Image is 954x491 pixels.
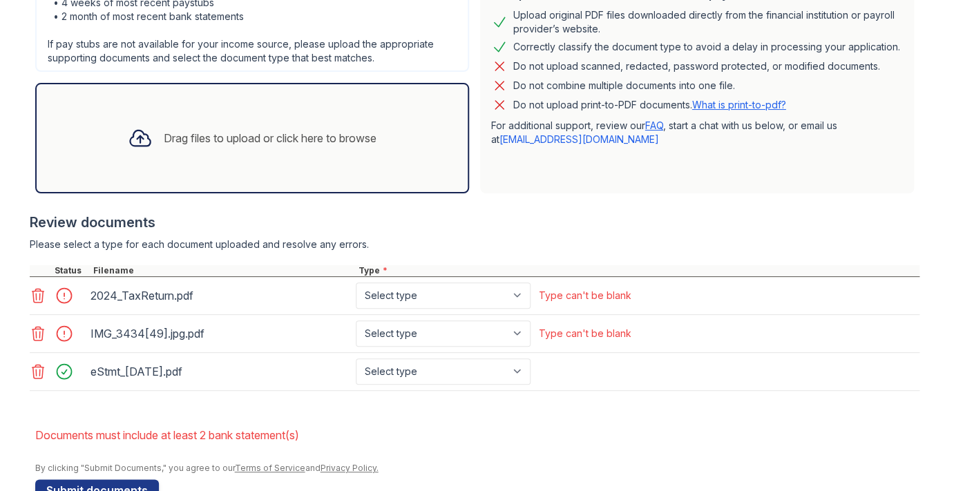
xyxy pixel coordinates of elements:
div: Correctly classify the document type to avoid a delay in processing your application. [513,39,900,55]
div: Upload original PDF files downloaded directly from the financial institution or payroll provider’... [513,8,903,36]
div: 2024_TaxReturn.pdf [90,285,350,307]
div: eStmt_[DATE].pdf [90,360,350,383]
p: For additional support, review our , start a chat with us below, or email us at [491,119,903,146]
p: Do not upload print-to-PDF documents. [513,98,786,112]
div: Drag files to upload or click here to browse [164,130,376,146]
div: By clicking "Submit Documents," you agree to our and [35,463,919,474]
div: Type can't be blank [539,327,631,340]
div: Do not upload scanned, redacted, password protected, or modified documents. [513,58,880,75]
a: FAQ [645,119,663,131]
div: Type [356,265,919,276]
a: What is print-to-pdf? [692,99,786,110]
div: Filename [90,265,356,276]
div: Review documents [30,213,919,232]
li: Documents must include at least 2 bank statement(s) [35,421,919,449]
div: Status [52,265,90,276]
a: Terms of Service [235,463,305,473]
div: IMG_3434[49].jpg.pdf [90,322,350,345]
a: [EMAIL_ADDRESS][DOMAIN_NAME] [499,133,659,145]
div: Do not combine multiple documents into one file. [513,77,735,94]
a: Privacy Policy. [321,463,379,473]
div: Type can't be blank [539,289,631,302]
div: Please select a type for each document uploaded and resolve any errors. [30,238,919,251]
